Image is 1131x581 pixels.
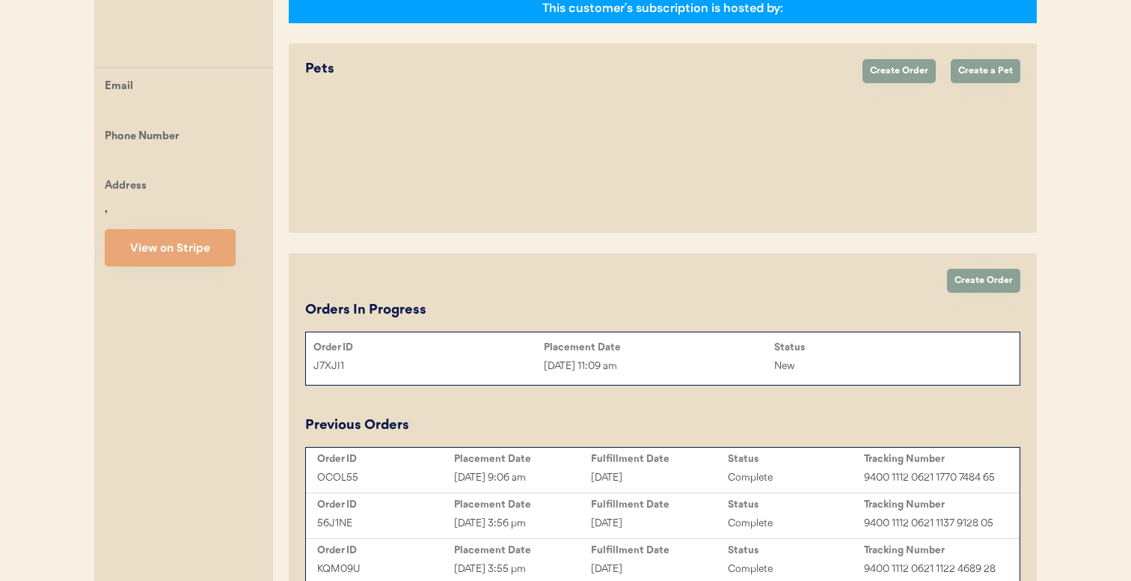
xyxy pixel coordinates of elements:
div: Address [105,177,147,196]
div: Previous Orders [305,416,409,436]
div: Tracking Number [864,544,1001,556]
div: New [774,358,1005,375]
div: Tracking Number [864,453,1001,465]
div: [DATE] 9:06 am [454,469,591,487]
div: Orders In Progress [305,300,426,320]
button: Create Order [947,269,1020,293]
div: 9400 1112 0621 1137 9128 05 [864,515,1001,532]
div: Fulfillment Date [591,453,728,465]
div: J7XJI1 [313,358,544,375]
div: [DATE] 11:09 am [544,358,774,375]
div: Complete [728,469,865,487]
button: View on Stripe [105,229,236,267]
div: Order ID [317,453,454,465]
div: Status [774,341,1005,353]
div: 9400 1112 0621 1770 7484 65 [864,469,1001,487]
div: Placement Date [454,499,591,511]
div: Phone Number [105,128,180,147]
div: Pets [305,59,848,79]
div: , [105,201,108,218]
div: Complete [728,515,865,532]
div: Status [728,499,865,511]
div: Order ID [317,544,454,556]
div: Placement Date [454,453,591,465]
div: 9400 1112 0621 1122 4689 28 [864,561,1001,578]
div: Complete [728,561,865,578]
button: Create Order [862,59,936,83]
div: OCOL55 [317,469,454,487]
div: Order ID [313,341,544,353]
div: Tracking Number [864,499,1001,511]
div: Placement Date [544,341,774,353]
div: 56J1NE [317,515,454,532]
div: [DATE] [591,515,728,532]
div: Order ID [317,499,454,511]
div: Placement Date [454,544,591,556]
div: [DATE] 3:55 pm [454,561,591,578]
div: Status [728,544,865,556]
div: [DATE] [591,469,728,487]
button: Create a Pet [951,59,1020,83]
div: Fulfillment Date [591,499,728,511]
div: KQM09U [317,561,454,578]
div: Fulfillment Date [591,544,728,556]
div: [DATE] 3:56 pm [454,515,591,532]
div: [DATE] [591,561,728,578]
div: Status [728,453,865,465]
div: Email [105,78,133,97]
